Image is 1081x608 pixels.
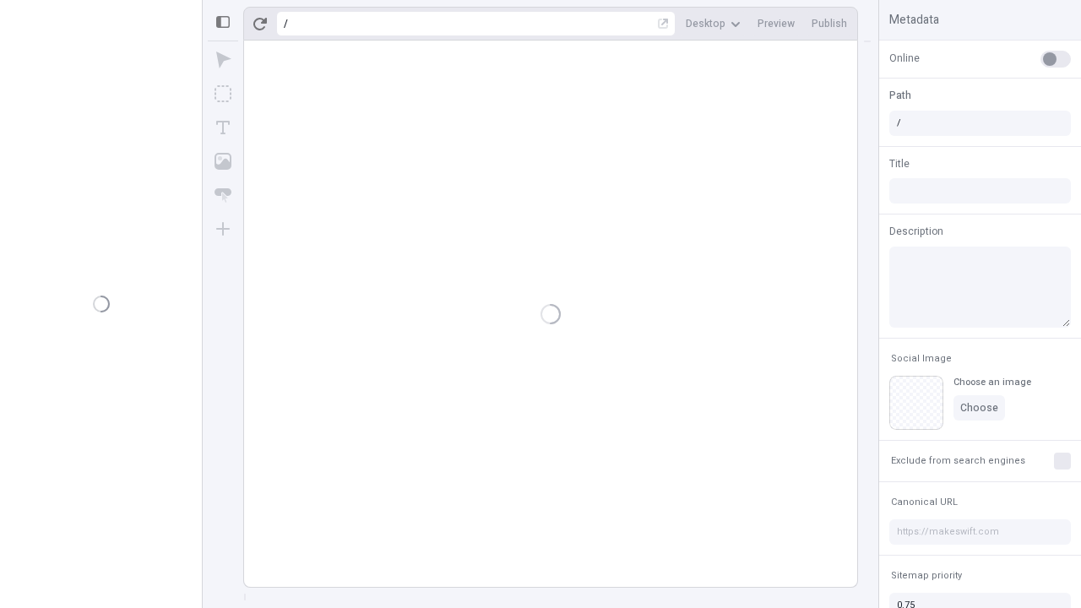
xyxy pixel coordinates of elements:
span: Social Image [891,352,952,365]
span: Choose [960,401,998,415]
span: Desktop [686,17,725,30]
button: Publish [805,11,854,36]
span: Publish [812,17,847,30]
button: Canonical URL [888,492,961,513]
span: Canonical URL [891,496,958,508]
div: / [284,17,288,30]
div: Choose an image [953,376,1031,388]
button: Choose [953,395,1005,421]
span: Path [889,88,911,103]
span: Sitemap priority [891,569,962,582]
button: Image [208,146,238,176]
button: Text [208,112,238,143]
button: Desktop [679,11,747,36]
span: Exclude from search engines [891,454,1025,467]
button: Sitemap priority [888,566,965,586]
input: https://makeswift.com [889,519,1071,545]
button: Box [208,79,238,109]
button: Exclude from search engines [888,451,1029,471]
span: Description [889,224,943,239]
span: Preview [758,17,795,30]
button: Social Image [888,349,955,369]
button: Button [208,180,238,210]
span: Online [889,51,920,66]
span: Title [889,156,910,171]
button: Preview [751,11,801,36]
